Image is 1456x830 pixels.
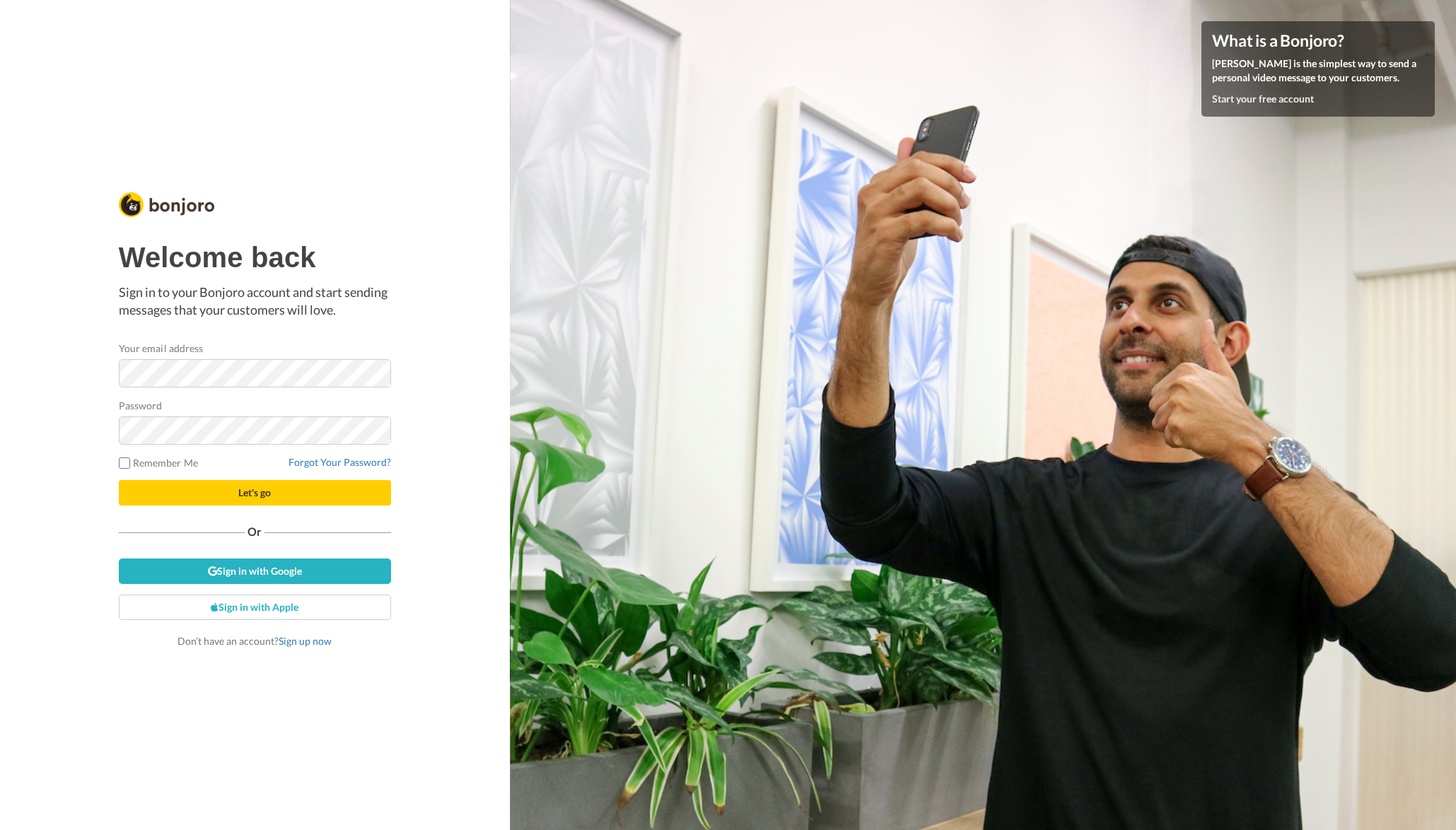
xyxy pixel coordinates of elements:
p: Sign in to your Bonjoro account and start sending messages that your customers will love. [119,284,391,320]
label: Your email address [119,341,203,356]
label: Password [119,398,163,413]
span: Or [245,527,264,537]
p: [PERSON_NAME] is the simplest way to send a personal video message to your customers. [1212,57,1424,85]
label: Remember Me [119,455,198,470]
input: Remember Me [119,457,130,469]
a: Sign in with Google [119,559,391,584]
a: Start your free account [1212,93,1314,105]
a: Sign up now [279,635,332,647]
button: Let's go [119,480,391,505]
span: Don’t have an account? [177,635,332,647]
h1: Welcome back [119,242,391,273]
span: Let's go [238,486,271,498]
h4: What is a Bonjoro? [1212,32,1424,49]
a: Forgot Your Password? [289,456,391,468]
a: Sign in with Apple [119,595,391,620]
